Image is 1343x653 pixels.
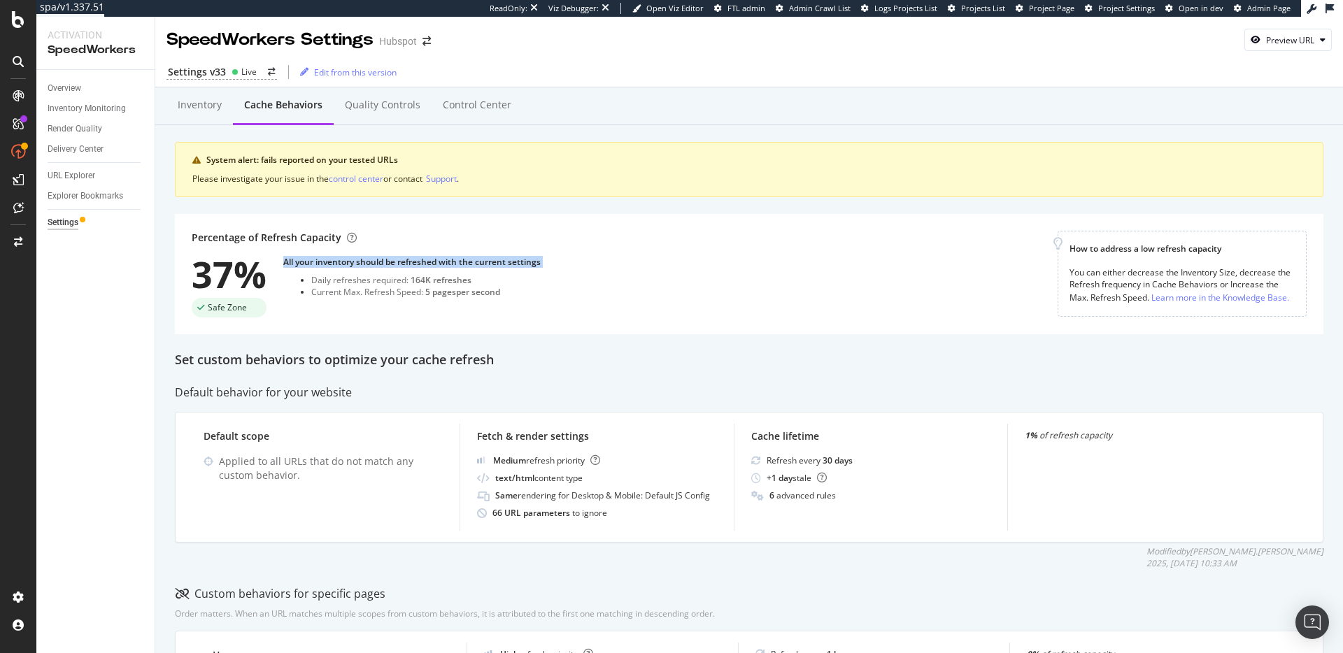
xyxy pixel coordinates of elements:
div: arrow-right-arrow-left [268,68,276,76]
b: 30 days [823,454,853,466]
a: Overview [48,81,145,96]
span: Admin Crawl List [789,3,851,13]
div: Viz Debugger: [548,3,599,14]
div: Please investigate your issue in the or contact . [192,172,1306,185]
div: Modified by [PERSON_NAME].[PERSON_NAME] 2025, [DATE] 10:33 AM [1146,545,1323,569]
span: Logs Projects List [874,3,937,13]
div: System alert: fails reported on your tested URLs [206,154,1306,166]
div: Default behavior for your website [175,385,1323,401]
a: Delivery Center [48,142,145,157]
div: Explorer Bookmarks [48,189,123,203]
img: j32suk7ufU7viAAAAAElFTkSuQmCC [477,457,485,464]
div: 5 pages per second [425,286,500,298]
div: Inventory [178,98,222,112]
b: + 1 day [767,472,793,484]
a: Open Viz Editor [632,3,704,14]
b: Medium [493,454,526,466]
div: to ignore [492,507,607,519]
a: Render Quality [48,122,145,136]
div: Settings v33 [168,65,226,79]
div: content type [495,472,583,484]
div: Preview URL [1266,34,1314,46]
div: arrow-right-arrow-left [422,36,431,46]
div: How to address a low refresh capacity [1070,243,1295,254]
div: control center [329,173,383,185]
button: Edit from this version [294,61,397,83]
div: Refresh every [767,454,853,466]
div: Set custom behaviors to optimize your cache refresh [175,351,1323,369]
a: URL Explorer [48,168,145,183]
a: Learn more in the Knowledge Base. [1151,290,1289,305]
div: advanced rules [769,489,836,501]
button: Support [426,172,457,185]
div: Activation [48,28,143,42]
b: text/html [495,472,534,484]
div: Live [241,66,257,78]
a: Settings [48,215,145,230]
span: Project Page [1029,3,1074,13]
div: 37% [192,256,267,292]
div: Fetch & render settings [477,429,716,443]
div: Hubspot [379,34,417,48]
div: Current Max. Refresh Speed: [311,286,541,298]
span: Open in dev [1179,3,1223,13]
div: SpeedWorkers [48,42,143,58]
div: refresh priority [493,454,600,466]
a: Inventory Monitoring [48,101,145,116]
span: Project Settings [1098,3,1155,13]
div: Inventory Monitoring [48,101,126,116]
span: Projects List [961,3,1005,13]
div: Render Quality [48,122,102,136]
div: Percentage of Refresh Capacity [192,231,357,245]
div: SpeedWorkers Settings [166,28,374,52]
div: Support [426,173,457,185]
div: success label [192,298,267,317]
div: stale [767,472,827,484]
a: Open in dev [1165,3,1223,14]
a: Projects List [948,3,1005,14]
div: Edit from this version [314,66,397,78]
div: ReadOnly: [490,3,527,14]
div: Custom behaviors for specific pages [175,586,385,602]
a: Admin Page [1234,3,1291,14]
b: Same [495,489,518,501]
a: Explorer Bookmarks [48,189,145,203]
div: You can either decrease the Inventory Size, decrease the Refresh frequency in Cache Behaviors or ... [1070,266,1295,305]
div: Default scope [204,429,443,443]
span: Safe Zone [208,303,247,312]
div: Applied to all URLs that do not match any custom behavior. [219,454,443,482]
div: rendering for Desktop & Mobile: Default JS Config [495,489,710,501]
div: Control Center [443,98,511,112]
div: Daily refreshes required: [311,274,541,286]
b: 66 URL parameters [492,507,572,519]
div: Quality Controls [345,98,420,112]
a: Project Page [1016,3,1074,14]
div: Delivery Center [48,142,104,157]
button: Preview URL [1244,29,1332,51]
a: FTL admin [714,3,765,14]
div: Order matters. When an URL matches multiple scopes from custom behaviors, it is attributed to the... [175,608,715,619]
span: FTL admin [727,3,765,13]
div: warning banner [175,142,1323,197]
div: of refresh capacity [1025,429,1264,441]
div: Settings [48,215,78,230]
b: 6 [769,489,774,501]
button: control center [329,172,383,185]
a: Admin Crawl List [776,3,851,14]
span: Admin Page [1247,3,1291,13]
div: Cache behaviors [244,98,322,112]
a: Logs Projects List [861,3,937,14]
span: Open Viz Editor [646,3,704,13]
div: All your inventory should be refreshed with the current settings [283,256,541,268]
div: Cache lifetime [751,429,990,443]
strong: 1% [1025,429,1037,441]
div: 164K refreshes [411,274,471,286]
div: URL Explorer [48,168,95,183]
div: Overview [48,81,81,96]
a: Project Settings [1085,3,1155,14]
div: Open Intercom Messenger [1295,605,1329,639]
